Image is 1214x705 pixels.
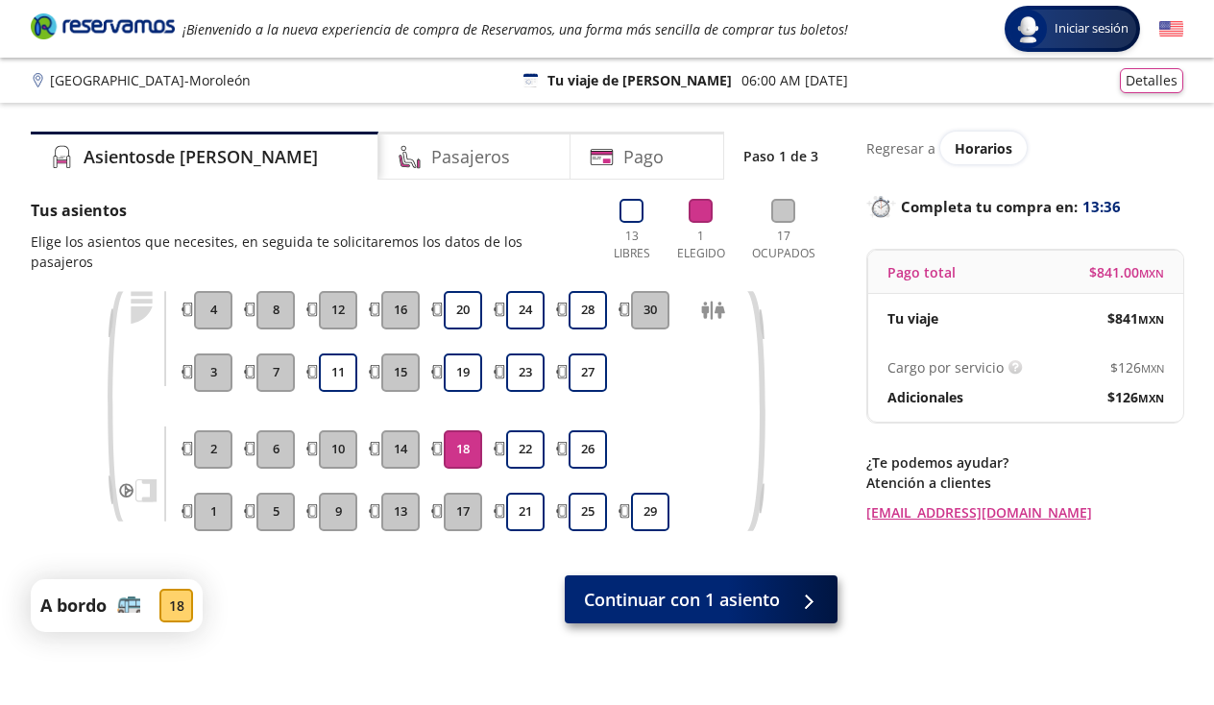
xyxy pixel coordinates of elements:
button: 19 [444,353,482,392]
p: Tus asientos [31,199,586,222]
button: 25 [569,493,607,531]
span: $ 126 [1107,387,1164,407]
button: 18 [444,430,482,469]
button: 14 [381,430,420,469]
button: 29 [631,493,669,531]
p: Completa tu compra en : [866,193,1183,220]
button: 10 [319,430,357,469]
button: 5 [256,493,295,531]
p: Cargo por servicio [887,357,1004,377]
span: Horarios [955,139,1012,158]
span: Iniciar sesión [1047,19,1136,38]
button: 15 [381,353,420,392]
p: ¿Te podemos ayudar? [866,452,1183,473]
span: $ 126 [1110,357,1164,377]
small: MXN [1138,312,1164,327]
p: 13 Libres [605,228,658,262]
button: 4 [194,291,232,329]
p: 17 Ocupados [743,228,823,262]
button: 20 [444,291,482,329]
em: ¡Bienvenido a la nueva experiencia de compra de Reservamos, una forma más sencilla de comprar tus... [182,20,848,38]
button: 1 [194,493,232,531]
div: Regresar a ver horarios [866,132,1183,164]
button: 28 [569,291,607,329]
button: 7 [256,353,295,392]
a: [EMAIL_ADDRESS][DOMAIN_NAME] [866,502,1183,523]
h4: Pasajeros [431,144,510,170]
button: Continuar con 1 asiento [565,575,838,623]
button: 24 [506,291,545,329]
p: Pago total [887,262,956,282]
button: 30 [631,291,669,329]
a: Brand Logo [31,12,175,46]
p: Elige los asientos que necesites, en seguida te solicitaremos los datos de los pasajeros [31,231,586,272]
div: 18 [159,589,193,622]
button: 26 [569,430,607,469]
button: 2 [194,430,232,469]
small: MXN [1139,266,1164,280]
button: 17 [444,493,482,531]
p: Tu viaje [887,308,938,328]
span: 13:36 [1082,196,1121,218]
h4: Asientos de [PERSON_NAME] [84,144,318,170]
button: 12 [319,291,357,329]
i: Brand Logo [31,12,175,40]
small: MXN [1138,391,1164,405]
button: 3 [194,353,232,392]
button: 22 [506,430,545,469]
button: 27 [569,353,607,392]
p: Paso 1 de 3 [743,146,818,166]
p: 06:00 AM [DATE] [741,70,848,90]
p: [GEOGRAPHIC_DATA] - Moroleón [50,70,251,90]
h4: Pago [623,144,664,170]
button: Detalles [1120,68,1183,93]
p: 1 Elegido [672,228,730,262]
button: 23 [506,353,545,392]
button: 9 [319,493,357,531]
span: Continuar con 1 asiento [584,587,780,613]
span: $ 841.00 [1089,262,1164,282]
button: 13 [381,493,420,531]
button: 11 [319,353,357,392]
p: Regresar a [866,138,935,158]
small: MXN [1141,361,1164,376]
button: 6 [256,430,295,469]
p: Adicionales [887,387,963,407]
button: 21 [506,493,545,531]
span: $ 841 [1107,308,1164,328]
p: Atención a clientes [866,473,1183,493]
button: English [1159,17,1183,41]
p: Tu viaje de [PERSON_NAME] [547,70,732,90]
p: A bordo [40,593,107,619]
button: 16 [381,291,420,329]
button: 8 [256,291,295,329]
